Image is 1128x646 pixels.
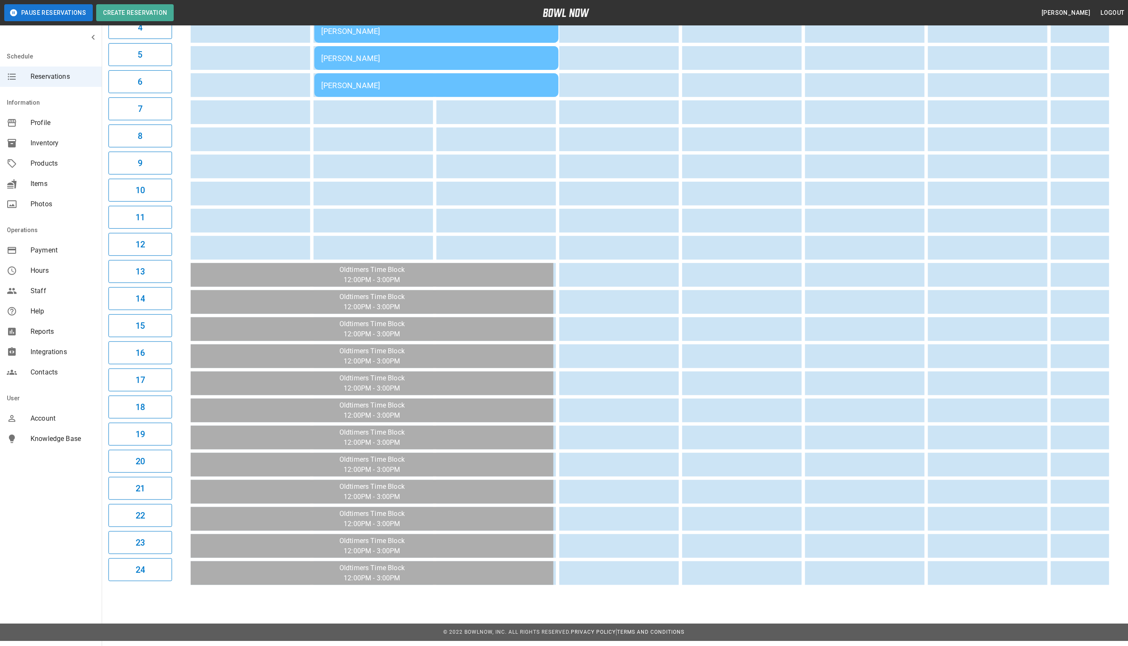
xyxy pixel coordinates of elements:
div: [PERSON_NAME] [321,54,552,63]
h6: 4 [138,21,142,34]
button: 9 [108,152,172,175]
button: 6 [108,70,172,93]
h6: 5 [138,48,142,61]
button: 14 [108,287,172,310]
button: 4 [108,16,172,39]
span: © 2022 BowlNow, Inc. All Rights Reserved. [443,629,571,635]
button: 21 [108,477,172,500]
div: [PERSON_NAME] [321,81,552,90]
span: Integrations [31,347,95,357]
h6: 10 [136,183,145,197]
h6: 23 [136,536,145,549]
span: Payment [31,245,95,255]
img: logo [543,8,589,17]
button: 12 [108,233,172,256]
h6: 17 [136,373,145,387]
span: Contacts [31,367,95,377]
h6: 11 [136,211,145,224]
button: 15 [108,314,172,337]
span: Reports [31,327,95,337]
h6: 12 [136,238,145,251]
h6: 20 [136,455,145,468]
a: Privacy Policy [571,629,616,635]
button: 22 [108,504,172,527]
button: 20 [108,450,172,473]
h6: 22 [136,509,145,522]
button: 10 [108,179,172,202]
button: Create Reservation [96,4,174,21]
button: Pause Reservations [4,4,93,21]
h6: 15 [136,319,145,333]
span: Knowledge Base [31,434,95,444]
h6: 9 [138,156,142,170]
span: Hours [31,266,95,276]
h6: 16 [136,346,145,360]
button: 13 [108,260,172,283]
button: [PERSON_NAME] [1038,5,1094,21]
button: 18 [108,396,172,419]
span: Products [31,158,95,169]
button: Logout [1097,5,1128,21]
button: 16 [108,341,172,364]
h6: 19 [136,427,145,441]
span: Items [31,179,95,189]
span: Profile [31,118,95,128]
span: Inventory [31,138,95,148]
button: 23 [108,531,172,554]
h6: 21 [136,482,145,495]
button: 17 [108,369,172,391]
button: 7 [108,97,172,120]
span: Staff [31,286,95,296]
h6: 18 [136,400,145,414]
a: Terms and Conditions [617,629,685,635]
h6: 6 [138,75,142,89]
span: Help [31,306,95,316]
button: 8 [108,125,172,147]
div: [PERSON_NAME] [321,27,552,36]
button: 24 [108,558,172,581]
span: Photos [31,199,95,209]
h6: 13 [136,265,145,278]
h6: 8 [138,129,142,143]
button: 19 [108,423,172,446]
h6: 14 [136,292,145,305]
span: Reservations [31,72,95,82]
button: 5 [108,43,172,66]
button: 11 [108,206,172,229]
span: Account [31,413,95,424]
h6: 24 [136,563,145,577]
h6: 7 [138,102,142,116]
